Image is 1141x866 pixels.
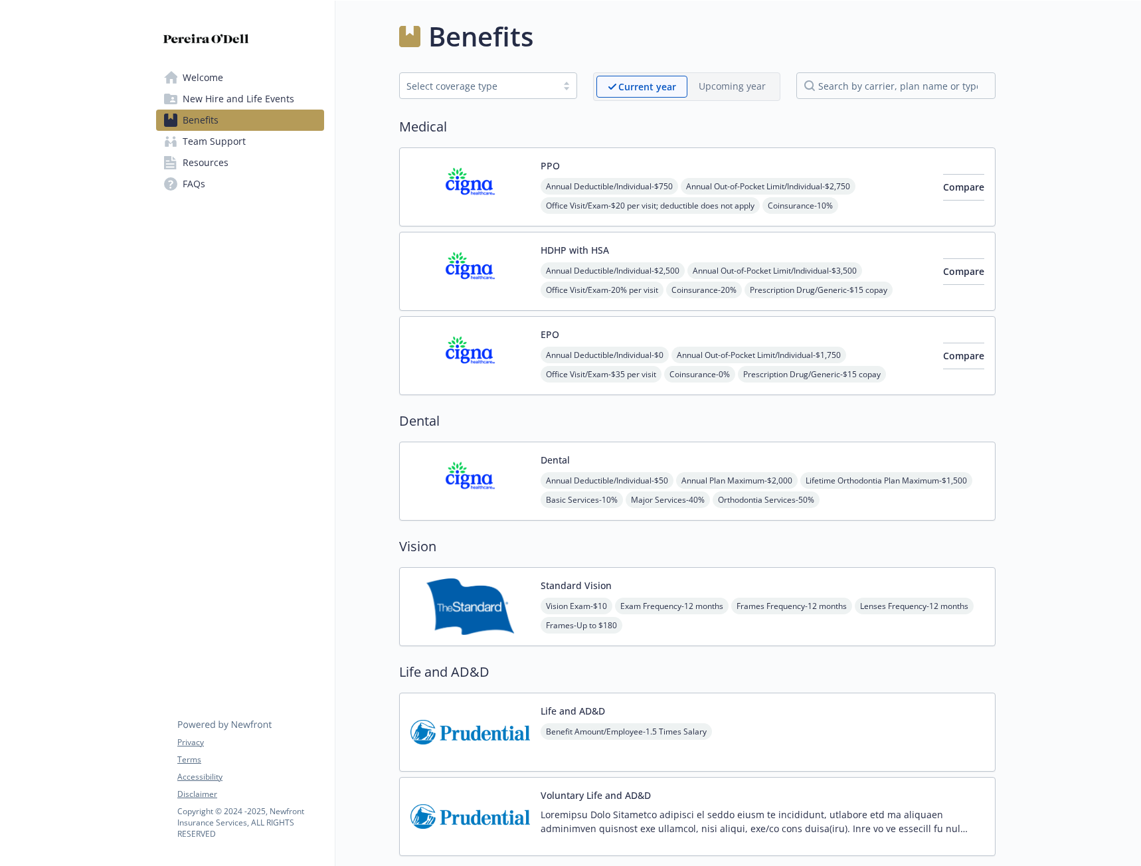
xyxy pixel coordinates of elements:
span: FAQs [183,173,205,195]
span: Major Services - 40% [626,491,710,508]
span: Upcoming year [687,76,777,98]
span: Annual Deductible/Individual - $50 [541,472,673,489]
button: HDHP with HSA [541,243,609,257]
a: Team Support [156,131,324,152]
p: Upcoming year [699,79,766,93]
span: Compare [943,265,984,278]
button: Dental [541,453,570,467]
span: Welcome [183,67,223,88]
button: Voluntary Life and AD&D [541,788,651,802]
p: Copyright © 2024 - 2025 , Newfront Insurance Services, ALL RIGHTS RESERVED [177,806,323,839]
span: Coinsurance - 20% [666,282,742,298]
h2: Life and AD&D [399,662,996,682]
p: Current year [618,80,676,94]
a: Welcome [156,67,324,88]
span: Annual Deductible/Individual - $0 [541,347,669,363]
a: Privacy [177,736,323,748]
span: Benefit Amount/Employee - 1.5 Times Salary [541,723,712,740]
span: Team Support [183,131,246,152]
span: Annual Out-of-Pocket Limit/Individual - $1,750 [671,347,846,363]
img: CIGNA carrier logo [410,453,530,509]
span: Exam Frequency - 12 months [615,598,729,614]
h2: Vision [399,537,996,557]
span: Vision Exam - $10 [541,598,612,614]
span: Frames - Up to $180 [541,617,622,634]
input: search by carrier, plan name or type [796,72,996,99]
span: Orthodontia Services - 50% [713,491,820,508]
img: CIGNA carrier logo [410,243,530,300]
span: Office Visit/Exam - $20 per visit; deductible does not apply [541,197,760,214]
span: Resources [183,152,228,173]
span: Annual Deductible/Individual - $2,500 [541,262,685,279]
img: CIGNA carrier logo [410,327,530,384]
a: Accessibility [177,771,323,783]
a: Terms [177,754,323,766]
span: Benefits [183,110,219,131]
span: Annual Plan Maximum - $2,000 [676,472,798,489]
a: Resources [156,152,324,173]
a: New Hire and Life Events [156,88,324,110]
img: Prudential Insurance Co of America carrier logo [410,788,530,845]
button: PPO [541,159,560,173]
h2: Medical [399,117,996,137]
h1: Benefits [428,17,533,56]
span: Office Visit/Exam - $35 per visit [541,366,661,383]
span: Annual Out-of-Pocket Limit/Individual - $2,750 [681,178,855,195]
img: CIGNA carrier logo [410,159,530,215]
button: Standard Vision [541,578,612,592]
span: Frames Frequency - 12 months [731,598,852,614]
button: Life and AD&D [541,704,605,718]
img: Standard Insurance Company carrier logo [410,578,530,635]
span: Coinsurance - 0% [664,366,735,383]
button: Compare [943,174,984,201]
span: Compare [943,181,984,193]
span: Lenses Frequency - 12 months [855,598,974,614]
span: Prescription Drug/Generic - $15 copay [738,366,886,383]
span: Office Visit/Exam - 20% per visit [541,282,663,298]
span: Lifetime Orthodontia Plan Maximum - $1,500 [800,472,972,489]
img: Prudential Insurance Co of America carrier logo [410,704,530,760]
span: Basic Services - 10% [541,491,623,508]
a: FAQs [156,173,324,195]
button: Compare [943,258,984,285]
h2: Dental [399,411,996,431]
span: Compare [943,349,984,362]
div: Select coverage type [406,79,550,93]
a: Disclaimer [177,788,323,800]
p: Loremipsu Dolo Sitametco adipisci el seddo eiusm te incididunt, utlabore etd ma aliquaen adminimv... [541,808,984,835]
button: EPO [541,327,559,341]
a: Benefits [156,110,324,131]
span: Coinsurance - 10% [762,197,838,214]
span: Annual Deductible/Individual - $750 [541,178,678,195]
span: Prescription Drug/Generic - $15 copay [745,282,893,298]
button: Compare [943,343,984,369]
span: New Hire and Life Events [183,88,294,110]
span: Annual Out-of-Pocket Limit/Individual - $3,500 [687,262,862,279]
